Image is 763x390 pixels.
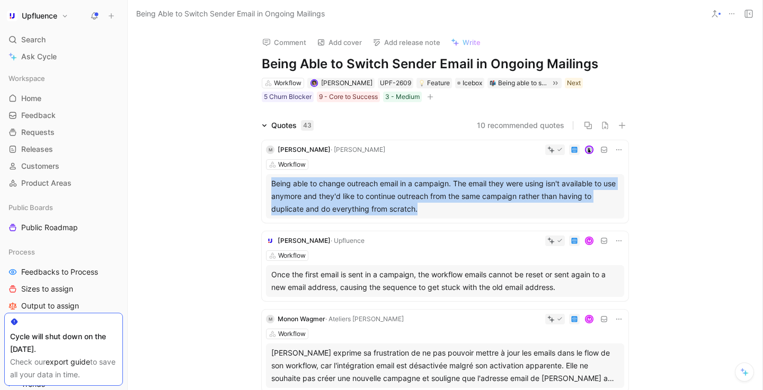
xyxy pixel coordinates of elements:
div: Public Boards [4,199,123,215]
a: Requests [4,124,123,140]
span: [PERSON_NAME] [321,79,372,87]
span: Feedback [21,110,56,121]
span: Sizes to assign [21,284,73,294]
div: Public BoardsPublic Roadmap [4,199,123,235]
div: 💡Feature [416,78,452,88]
img: avatar [586,147,593,153]
div: M [266,146,274,154]
span: Feedbacks to Process [21,267,98,277]
button: Write [446,35,485,50]
button: Add cover [312,35,367,50]
span: Being Able to Switch Sender Email in Ongoing Mailings [136,7,325,20]
span: Product Areas [21,178,72,188]
a: Product Areas [4,175,123,191]
div: Workspace [4,70,123,86]
span: Public Roadmap [21,222,78,233]
div: Workflow [278,159,306,170]
span: Public Boards [8,202,53,213]
div: M [586,238,593,244]
button: UpfluenceUpfluence [4,8,71,23]
a: Sizes to assign [4,281,123,297]
span: Process [8,247,35,257]
div: Workflow [278,329,306,339]
span: Home [21,93,41,104]
span: Icebox [463,78,482,88]
a: Customers [4,158,123,174]
span: Requests [21,127,55,138]
img: logo [266,237,274,245]
a: export guide [46,357,90,366]
div: M [586,316,593,323]
span: Ask Cycle [21,50,57,63]
span: · Ateliers [PERSON_NAME] [325,315,404,323]
a: Ask Cycle [4,49,123,65]
div: M [266,315,274,323]
span: Write [463,38,481,47]
img: 📬 [490,80,496,86]
div: Quotes43 [258,119,318,132]
div: Once the first email is sent in a campaign, the workflow emails cannot be reset or sent again to ... [271,268,619,294]
button: Comment [258,35,311,50]
div: UPF-2609 [380,78,411,88]
span: Releases [21,144,53,155]
div: 43 [301,120,314,131]
img: 💡 [419,80,425,86]
span: Output to assign [21,301,79,311]
div: Process [4,244,123,260]
span: Monon Wagmer [278,315,325,323]
span: Workspace [8,73,45,84]
button: Add release note [368,35,445,50]
span: Customers [21,161,59,171]
div: Next [567,78,581,88]
div: 3 - Medium [385,92,420,102]
div: Check our to save all your data in time. [10,356,117,381]
a: Output to assign [4,298,123,314]
span: [PERSON_NAME] [278,237,331,244]
a: Home [4,90,123,106]
h1: Being Able to Switch Sender Email in Ongoing Mailings [262,56,628,72]
a: Feedbacks to Process [4,264,123,280]
a: Public Roadmap [4,220,123,235]
button: 10 recommended quotes [477,119,564,132]
span: · Upfluence [331,237,365,244]
span: [PERSON_NAME] [278,146,331,153]
div: Workflow [278,250,306,261]
div: Cycle will shut down on the [DATE]. [10,330,117,356]
div: ProcessFeedbacks to ProcessSizes to assignOutput to assignBusiness Focus to assign [4,244,123,331]
h1: Upfluence [22,11,57,21]
div: [PERSON_NAME] exprime sa frustration de ne pas pouvoir mettre à jour les emails dans le flow de s... [271,347,619,385]
img: Upfluence [7,11,17,21]
a: Releases [4,141,123,157]
div: Workflow [274,78,301,88]
div: Being able to switch sender email in ongoing mailings [498,78,548,88]
div: 9 - Core to Success [319,92,378,102]
div: Quotes [271,119,314,132]
span: Search [21,33,46,46]
a: Feedback [4,107,123,123]
span: · [PERSON_NAME] [331,146,385,153]
div: Search [4,32,123,48]
div: Being able to change outreach email in a campaign. The email they were using isn't available to u... [271,177,619,215]
div: Icebox [455,78,484,88]
img: avatar [311,80,317,86]
div: Feature [419,78,450,88]
div: 5 Churn Blocker [264,92,312,102]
